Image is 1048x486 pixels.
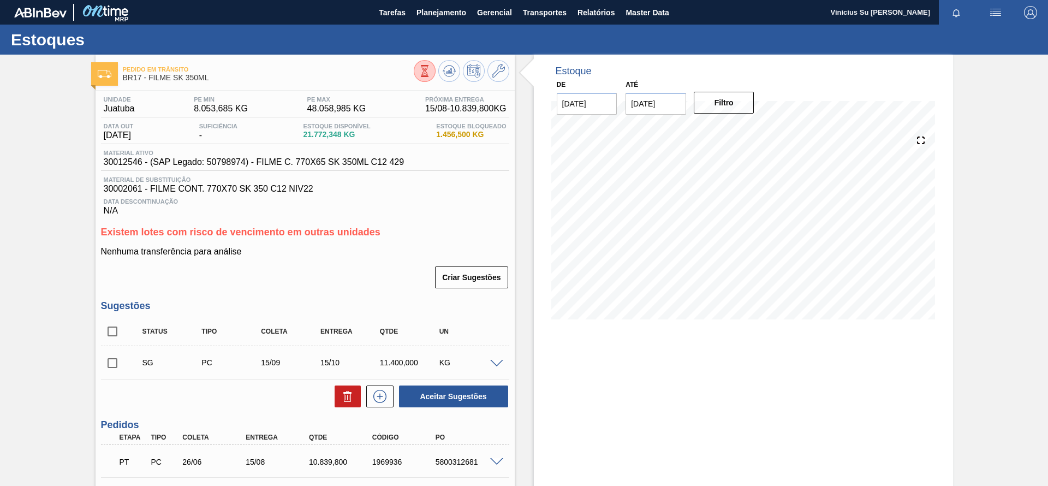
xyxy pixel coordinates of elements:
[436,131,506,139] span: 1.456,500 KG
[438,60,460,82] button: Atualizar Gráfico
[194,104,248,114] span: 8.053,685 KG
[377,328,443,335] div: Qtde
[939,5,974,20] button: Notificações
[14,8,67,17] img: TNhmsLtSVTkK8tSr43FrP2fwEKptu5GPRR3wAAAABJRU5ErkJggg==
[123,66,414,73] span: Pedido em Trânsito
[377,358,443,367] div: 11.400,000
[557,81,566,88] label: De
[329,386,361,407] div: Excluir Sugestões
[104,157,404,167] span: 30012546 - (SAP Legado: 50798974) - FILME C. 770X65 SK 350ML C12 429
[199,358,265,367] div: Pedido de Compra
[303,123,371,129] span: Estoque Disponível
[626,6,669,19] span: Master Data
[104,184,507,194] span: 30002061 - FILME CONT. 770X70 SK 350 C12 NIV22
[477,6,512,19] span: Gerencial
[196,123,240,140] div: -
[148,458,181,466] div: Pedido de Compra
[306,434,377,441] div: Qtde
[104,123,134,129] span: Data out
[104,96,135,103] span: Unidade
[101,247,509,257] p: Nenhuma transferência para análise
[416,6,466,19] span: Planejamento
[194,96,248,103] span: PE MIN
[140,328,206,335] div: Status
[523,6,567,19] span: Transportes
[98,70,111,78] img: Ícone
[307,96,366,103] span: PE MAX
[433,458,504,466] div: 5800312681
[556,66,592,77] div: Estoque
[394,384,509,408] div: Aceitar Sugestões
[101,300,509,312] h3: Sugestões
[101,227,380,238] span: Existem lotes com risco de vencimento em outras unidades
[626,81,638,88] label: Até
[243,434,314,441] div: Entrega
[258,358,324,367] div: 15/09/2025
[626,93,686,115] input: dd/mm/yyyy
[303,131,371,139] span: 21.772,348 KG
[199,328,265,335] div: Tipo
[577,6,615,19] span: Relatórios
[101,194,509,216] div: N/A
[379,6,406,19] span: Tarefas
[307,104,366,114] span: 48.058,985 KG
[1024,6,1037,19] img: Logout
[370,434,440,441] div: Código
[318,328,384,335] div: Entrega
[104,131,134,140] span: [DATE]
[117,450,150,474] div: Pedido em Trânsito
[399,386,508,407] button: Aceitar Sugestões
[437,358,503,367] div: KG
[101,419,509,431] h3: Pedidos
[435,266,508,288] button: Criar Sugestões
[318,358,384,367] div: 15/10/2025
[180,458,251,466] div: 26/06/2025
[258,328,324,335] div: Coleta
[180,434,251,441] div: Coleta
[370,458,440,466] div: 1969936
[243,458,314,466] div: 15/08/2025
[199,123,237,129] span: Suficiência
[557,93,617,115] input: dd/mm/yyyy
[694,92,754,114] button: Filtro
[104,176,507,183] span: Material de Substituição
[104,104,135,114] span: Juatuba
[436,265,509,289] div: Criar Sugestões
[306,458,377,466] div: 10.839,800
[148,434,181,441] div: Tipo
[104,150,404,156] span: Material ativo
[123,74,414,82] span: BR17 - FILME SK 350ML
[436,123,506,129] span: Estoque Bloqueado
[425,104,507,114] span: 15/08 - 10.839,800 KG
[414,60,436,82] button: Visão Geral dos Estoques
[120,458,147,466] p: PT
[140,358,206,367] div: Sugestão Criada
[437,328,503,335] div: UN
[361,386,394,407] div: Nova sugestão
[11,33,205,46] h1: Estoques
[463,60,485,82] button: Programar Estoque
[433,434,504,441] div: PO
[104,198,507,205] span: Data Descontinuação
[425,96,507,103] span: Próxima Entrega
[989,6,1002,19] img: userActions
[487,60,509,82] button: Ir ao Master Data / Geral
[117,434,150,441] div: Etapa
